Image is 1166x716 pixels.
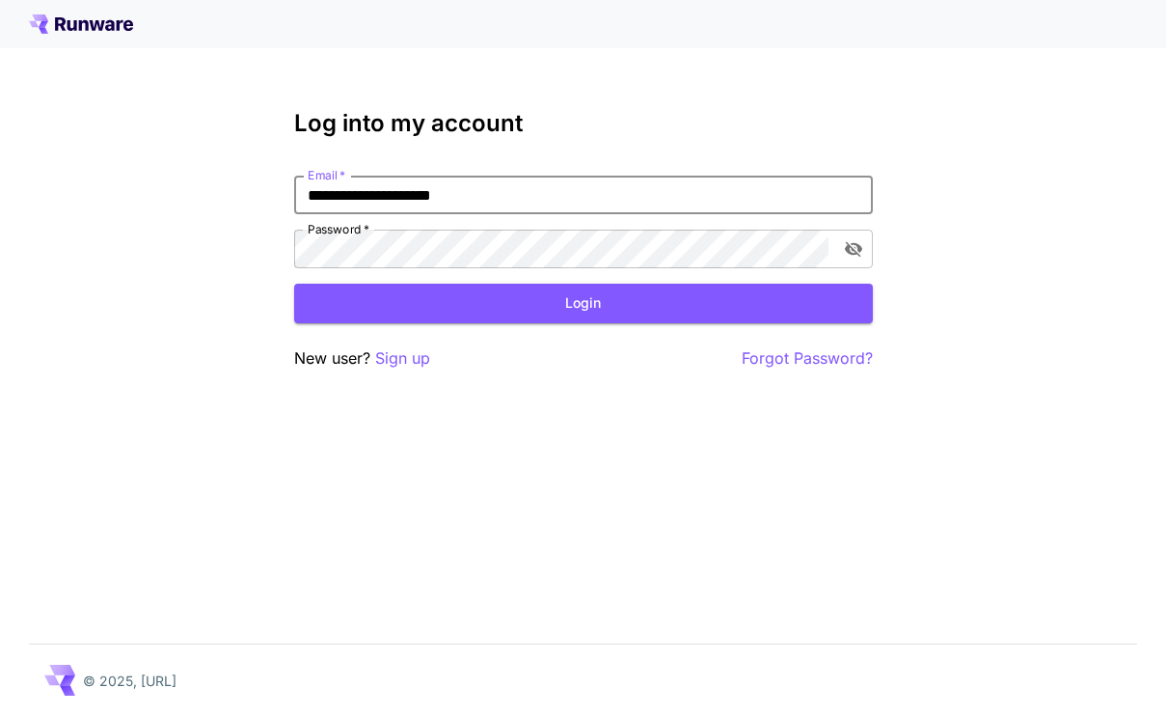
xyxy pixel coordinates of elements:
p: New user? [294,346,430,371]
button: Forgot Password? [742,346,873,371]
label: Email [308,167,345,183]
button: Login [294,284,873,323]
button: Sign up [375,346,430,371]
p: © 2025, [URL] [83,671,176,691]
label: Password [308,221,369,237]
h3: Log into my account [294,110,873,137]
button: toggle password visibility [836,232,871,266]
